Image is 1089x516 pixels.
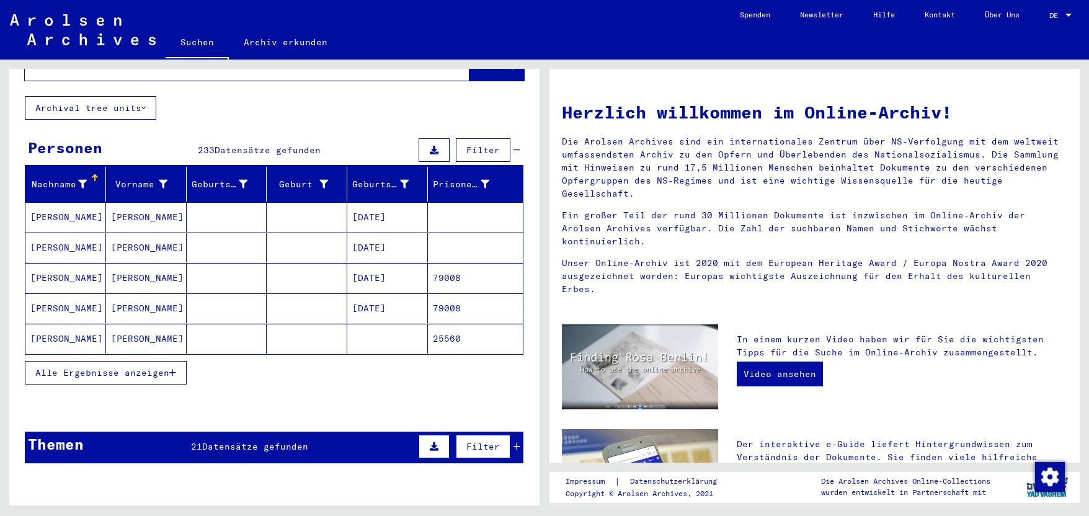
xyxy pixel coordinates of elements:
a: Video ansehen [737,362,823,386]
div: Nachname [30,178,87,191]
button: Filter [456,435,510,458]
div: Nachname [30,174,105,194]
div: Geburt‏ [272,174,347,194]
mat-cell: 79008 [428,293,523,323]
p: Ein großer Teil der rund 30 Millionen Dokumente ist inzwischen im Online-Archiv der Arolsen Archi... [562,209,1067,248]
div: Vorname [111,174,186,194]
div: Geburtsname [192,178,248,191]
span: 233 [198,145,215,156]
mat-header-cell: Prisoner # [428,167,523,202]
mat-cell: [PERSON_NAME] [25,263,106,293]
div: Prisoner # [433,178,489,191]
span: Filter [466,145,500,156]
div: | [566,475,732,488]
mat-cell: [PERSON_NAME] [106,293,187,323]
a: Suchen [166,27,229,60]
img: yv_logo.png [1024,471,1070,502]
a: Datenschutzerklärung [620,475,732,488]
div: Vorname [111,178,167,191]
div: Geburtsname [192,174,267,194]
img: Arolsen_neg.svg [10,14,156,45]
span: Alle Ergebnisse anzeigen [35,367,169,378]
p: wurden entwickelt in Partnerschaft mit [821,487,990,498]
mat-cell: [PERSON_NAME] [25,233,106,262]
mat-cell: [PERSON_NAME] [106,263,187,293]
mat-header-cell: Geburtsdatum [347,167,428,202]
div: Personen [28,136,102,159]
mat-header-cell: Vorname [106,167,187,202]
mat-header-cell: Geburt‏ [267,167,347,202]
mat-cell: [PERSON_NAME] [25,202,106,232]
div: Themen [28,433,84,455]
mat-cell: [PERSON_NAME] [25,324,106,354]
p: In einem kurzen Video haben wir für Sie die wichtigsten Tipps für die Suche im Online-Archiv zusa... [737,333,1067,359]
a: Archiv erkunden [229,27,342,57]
div: Geburt‏ [272,178,328,191]
mat-cell: [PERSON_NAME] [25,293,106,323]
p: Die Arolsen Archives sind ein internationales Zentrum über NS-Verfolgung mit dem weltweit umfasse... [562,135,1067,200]
span: Filter [466,441,500,452]
mat-cell: [DATE] [347,263,428,293]
h1: Herzlich willkommen im Online-Archiv! [562,99,1067,125]
button: Archival tree units [25,96,156,120]
mat-cell: [PERSON_NAME] [106,202,187,232]
mat-header-cell: Nachname [25,167,106,202]
p: Copyright © Arolsen Archives, 2021 [566,488,732,499]
span: Datensätze gefunden [202,441,308,452]
mat-cell: [DATE] [347,233,428,262]
mat-cell: 79008 [428,263,523,293]
div: Prisoner # [433,174,508,194]
img: Zustimmung ändern [1035,462,1065,492]
mat-cell: [DATE] [347,293,428,323]
button: Filter [456,138,510,162]
div: Geburtsdatum [352,178,409,191]
div: Geburtsdatum [352,174,427,194]
button: Alle Ergebnisse anzeigen [25,361,187,385]
span: DE [1049,11,1063,20]
span: Datensätze gefunden [215,145,321,156]
a: Impressum [566,475,615,488]
mat-cell: [PERSON_NAME] [106,233,187,262]
p: Der interaktive e-Guide liefert Hintergrundwissen zum Verständnis der Dokumente. Sie finden viele... [737,438,1067,490]
p: Unser Online-Archiv ist 2020 mit dem European Heritage Award / Europa Nostra Award 2020 ausgezeic... [562,257,1067,296]
mat-header-cell: Geburtsname [187,167,267,202]
mat-cell: [PERSON_NAME] [106,324,187,354]
p: Die Arolsen Archives Online-Collections [821,476,990,487]
mat-cell: 25560 [428,324,523,354]
img: video.jpg [562,324,718,409]
span: 21 [191,441,202,452]
mat-cell: [DATE] [347,202,428,232]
